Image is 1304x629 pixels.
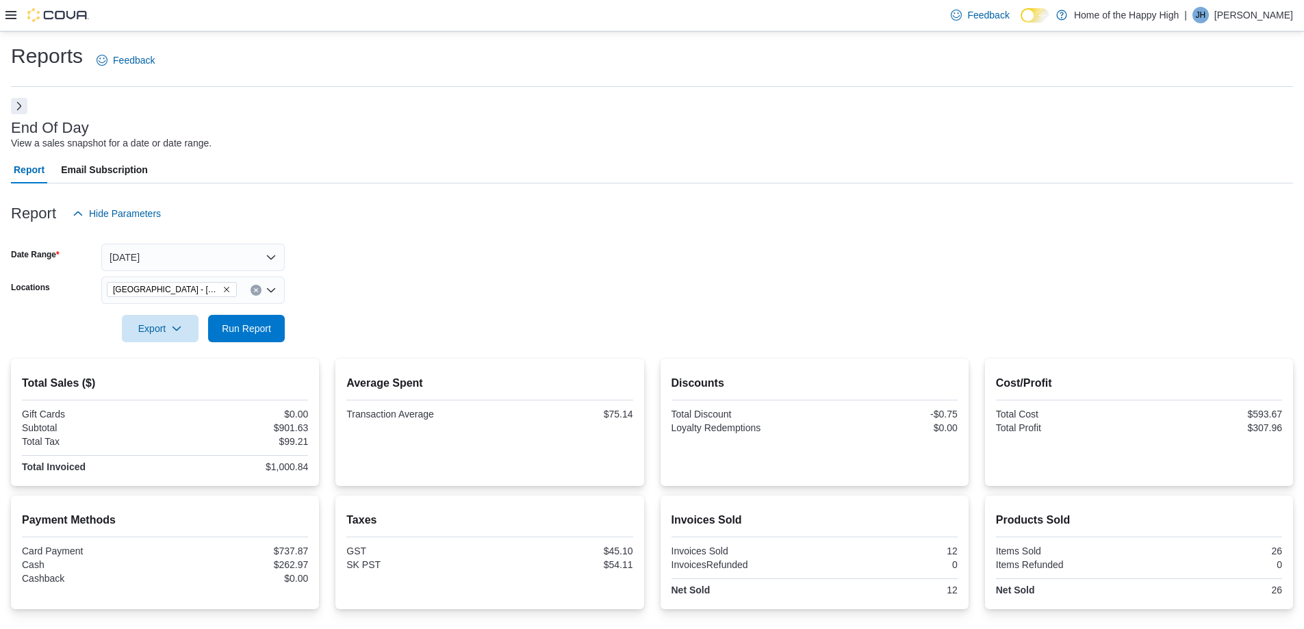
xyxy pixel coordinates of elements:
div: Subtotal [22,422,162,433]
div: $45.10 [492,545,632,556]
span: Run Report [222,322,271,335]
div: Total Profit [996,422,1136,433]
h2: Discounts [672,375,958,391]
button: Open list of options [266,285,277,296]
div: Cash [22,559,162,570]
div: $54.11 [492,559,632,570]
div: InvoicesRefunded [672,559,812,570]
div: $901.63 [168,422,308,433]
div: $0.00 [817,422,958,433]
label: Date Range [11,249,60,260]
span: Feedback [967,8,1009,22]
div: Items Refunded [996,559,1136,570]
h2: Average Spent [346,375,632,391]
div: Gift Cards [22,409,162,420]
h2: Payment Methods [22,512,308,528]
button: Run Report [208,315,285,342]
span: Export [130,315,190,342]
h2: Cost/Profit [996,375,1282,391]
span: Hide Parameters [89,207,161,220]
span: [GEOGRAPHIC_DATA] - [GEOGRAPHIC_DATA] - Fire & Flower [113,283,220,296]
div: $307.96 [1142,422,1282,433]
div: 0 [1142,559,1282,570]
strong: Net Sold [672,585,711,595]
div: $1,000.84 [168,461,308,472]
div: $99.21 [168,436,308,447]
a: Feedback [91,47,160,74]
h2: Products Sold [996,512,1282,528]
button: [DATE] [101,244,285,271]
div: Loyalty Redemptions [672,422,812,433]
strong: Net Sold [996,585,1035,595]
span: Feedback [113,53,155,67]
button: Export [122,315,199,342]
h3: Report [11,205,56,222]
span: Battleford - Battleford Crossing - Fire & Flower [107,282,237,297]
div: $0.00 [168,409,308,420]
p: Home of the Happy High [1074,7,1179,23]
div: Invoices Sold [672,545,812,556]
button: Remove Battleford - Battleford Crossing - Fire & Flower from selection in this group [222,285,231,294]
span: Email Subscription [61,156,148,183]
strong: Total Invoiced [22,461,86,472]
div: $737.87 [168,545,308,556]
input: Dark Mode [1021,8,1049,23]
span: Report [14,156,44,183]
p: [PERSON_NAME] [1214,7,1293,23]
a: Feedback [945,1,1014,29]
h3: End Of Day [11,120,89,136]
div: Card Payment [22,545,162,556]
label: Locations [11,282,50,293]
div: 12 [817,585,958,595]
div: -$0.75 [817,409,958,420]
div: $75.14 [492,409,632,420]
h2: Invoices Sold [672,512,958,528]
h2: Taxes [346,512,632,528]
div: View a sales snapshot for a date or date range. [11,136,212,151]
div: Cashback [22,573,162,584]
div: 26 [1142,545,1282,556]
div: Transaction Average [346,409,487,420]
div: Total Discount [672,409,812,420]
div: GST [346,545,487,556]
div: Items Sold [996,545,1136,556]
div: Joshua Hunt [1192,7,1209,23]
div: $262.97 [168,559,308,570]
button: Clear input [251,285,261,296]
button: Next [11,98,27,114]
span: JH [1196,7,1206,23]
p: | [1184,7,1187,23]
div: $0.00 [168,573,308,584]
div: 0 [817,559,958,570]
div: 26 [1142,585,1282,595]
div: $593.67 [1142,409,1282,420]
button: Hide Parameters [67,200,166,227]
div: Total Tax [22,436,162,447]
div: SK PST [346,559,487,570]
img: Cova [27,8,89,22]
div: Total Cost [996,409,1136,420]
div: 12 [817,545,958,556]
h2: Total Sales ($) [22,375,308,391]
h1: Reports [11,42,83,70]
